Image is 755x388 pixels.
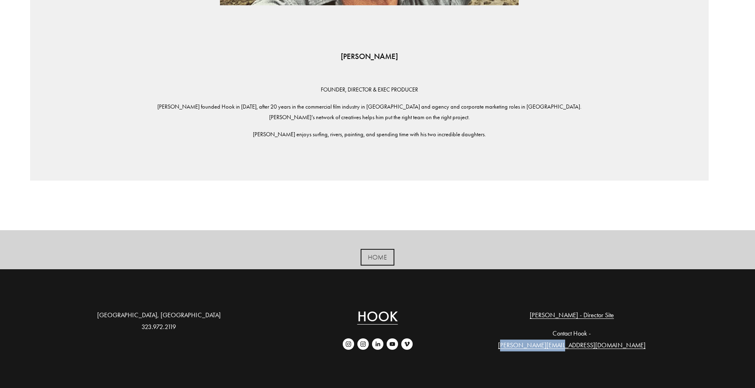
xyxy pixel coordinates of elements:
a: LinkedIn [372,338,383,350]
a: YouTube [387,338,398,350]
p: Contact Hook - [482,328,662,351]
a: Vimeo [401,338,413,350]
a: Instagram [357,338,369,350]
p: [GEOGRAPHIC_DATA], [GEOGRAPHIC_DATA] 323.972.2119 [93,310,225,333]
a: [PERSON_NAME] - Director Site [530,310,614,321]
a: Instagram [343,338,354,350]
a: [PERSON_NAME][EMAIL_ADDRESS][DOMAIN_NAME] [498,340,646,351]
a: HOME [361,249,394,266]
a: HOOK [357,310,398,325]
